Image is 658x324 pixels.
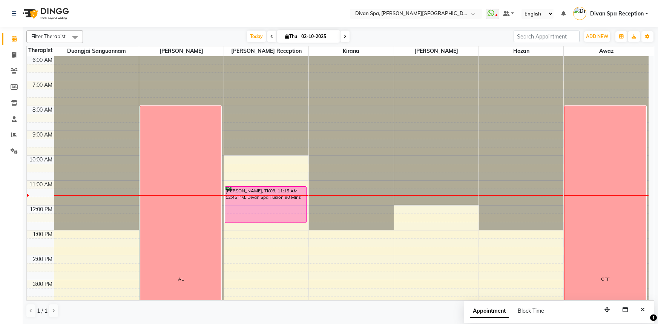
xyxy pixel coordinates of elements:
[224,46,308,56] span: [PERSON_NAME] Reception
[139,46,224,56] span: [PERSON_NAME]
[590,10,644,18] span: Divan Spa Reception
[518,307,544,314] span: Block Time
[479,46,563,56] span: Hozan
[31,255,54,263] div: 2:00 PM
[283,34,299,39] span: Thu
[28,181,54,189] div: 11:00 AM
[31,230,54,238] div: 1:00 PM
[394,46,479,56] span: [PERSON_NAME]
[31,33,66,39] span: Filter Therapist
[586,34,608,39] span: ADD NEW
[28,206,54,213] div: 12:00 PM
[31,81,54,89] div: 7:00 AM
[584,31,610,42] button: ADD NEW
[247,31,266,42] span: Today
[470,304,509,318] span: Appointment
[514,31,580,42] input: Search Appointment
[573,7,586,20] img: Divan Spa Reception
[178,276,184,283] div: AL
[37,307,48,315] span: 1 / 1
[31,131,54,139] div: 9:00 AM
[225,187,306,223] div: [PERSON_NAME], TK03, 11:15 AM-12:45 PM, Divan Spa Fusion 90 Mins
[54,46,139,56] span: Duangjai Sanguannam
[19,3,71,24] img: logo
[637,304,648,316] button: Close
[601,276,610,283] div: OFF
[299,31,337,42] input: 2025-10-02
[28,156,54,164] div: 10:00 AM
[31,280,54,288] div: 3:00 PM
[27,46,54,54] div: Therapist
[31,56,54,64] div: 6:00 AM
[31,106,54,114] div: 8:00 AM
[564,46,649,56] span: Awaz
[309,46,393,56] span: kirana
